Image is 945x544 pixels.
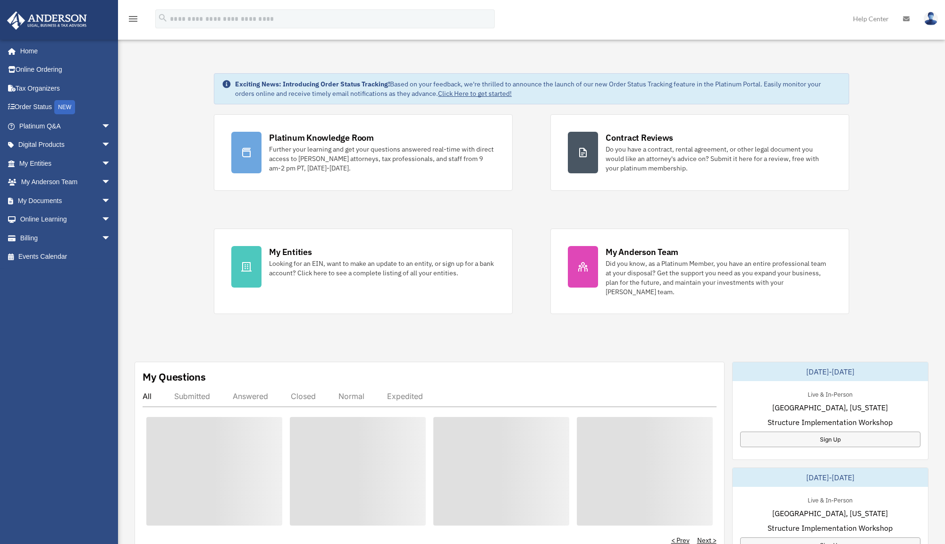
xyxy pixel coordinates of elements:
a: Tax Organizers [7,79,125,98]
a: Contract Reviews Do you have a contract, rental agreement, or other legal document you would like... [550,114,849,191]
a: Home [7,42,120,60]
div: My Entities [269,246,312,258]
a: My Documentsarrow_drop_down [7,191,125,210]
i: search [158,13,168,23]
div: Expedited [387,391,423,401]
span: [GEOGRAPHIC_DATA], [US_STATE] [772,402,888,413]
a: My Anderson Team Did you know, as a Platinum Member, you have an entire professional team at your... [550,229,849,314]
a: Billingarrow_drop_down [7,229,125,247]
div: My Anderson Team [606,246,678,258]
span: arrow_drop_down [101,210,120,229]
div: Normal [338,391,364,401]
a: Platinum Knowledge Room Further your learning and get your questions answered real-time with dire... [214,114,513,191]
img: User Pic [924,12,938,25]
a: Platinum Q&Aarrow_drop_down [7,117,125,136]
div: Answered [233,391,268,401]
a: Online Learningarrow_drop_down [7,210,125,229]
div: Live & In-Person [800,389,860,399]
div: [DATE]-[DATE] [733,362,928,381]
a: Events Calendar [7,247,125,266]
div: Contract Reviews [606,132,673,144]
img: Anderson Advisors Platinum Portal [4,11,90,30]
div: My Questions [143,370,206,384]
div: [DATE]-[DATE] [733,468,928,487]
span: arrow_drop_down [101,117,120,136]
a: Sign Up [740,432,921,447]
span: arrow_drop_down [101,154,120,173]
div: Platinum Knowledge Room [269,132,374,144]
a: My Anderson Teamarrow_drop_down [7,173,125,192]
a: Online Ordering [7,60,125,79]
a: Digital Productsarrow_drop_down [7,136,125,154]
span: arrow_drop_down [101,229,120,248]
a: My Entities Looking for an EIN, want to make an update to an entity, or sign up for a bank accoun... [214,229,513,314]
div: Live & In-Person [800,494,860,504]
div: NEW [54,100,75,114]
i: menu [127,13,139,25]
div: Do you have a contract, rental agreement, or other legal document you would like an attorney's ad... [606,144,832,173]
div: Further your learning and get your questions answered real-time with direct access to [PERSON_NAM... [269,144,495,173]
span: Structure Implementation Workshop [768,416,893,428]
div: Did you know, as a Platinum Member, you have an entire professional team at your disposal? Get th... [606,259,832,297]
a: menu [127,17,139,25]
span: Structure Implementation Workshop [768,522,893,534]
a: Click Here to get started! [438,89,512,98]
div: Based on your feedback, we're thrilled to announce the launch of our new Order Status Tracking fe... [235,79,841,98]
span: arrow_drop_down [101,136,120,155]
div: Submitted [174,391,210,401]
span: arrow_drop_down [101,173,120,192]
div: All [143,391,152,401]
div: Closed [291,391,316,401]
a: Order StatusNEW [7,98,125,117]
span: [GEOGRAPHIC_DATA], [US_STATE] [772,508,888,519]
a: My Entitiesarrow_drop_down [7,154,125,173]
div: Looking for an EIN, want to make an update to an entity, or sign up for a bank account? Click her... [269,259,495,278]
span: arrow_drop_down [101,191,120,211]
strong: Exciting News: Introducing Order Status Tracking! [235,80,390,88]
